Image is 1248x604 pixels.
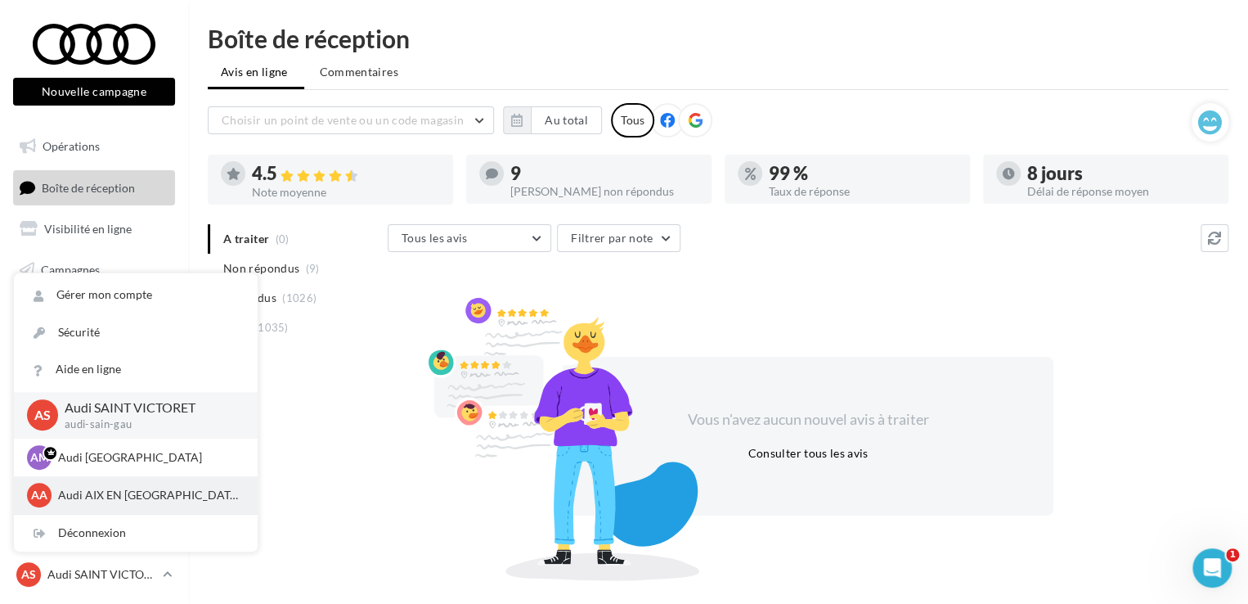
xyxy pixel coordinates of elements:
[252,187,440,198] div: Note moyenne
[43,139,100,153] span: Opérations
[769,165,957,183] div: 99 %
[31,487,47,503] span: AA
[1027,165,1215,183] div: 8 jours
[208,106,494,134] button: Choisir un point de vente ou un code magasin
[208,26,1228,51] div: Boîte de réception
[34,406,51,425] span: AS
[65,417,231,432] p: audi-sain-gau
[65,399,231,417] p: Audi SAINT VICTORET
[402,231,468,245] span: Tous les avis
[1226,548,1239,561] span: 1
[13,559,175,590] a: AS Audi SAINT VICTORET
[1027,186,1215,197] div: Délai de réponse moyen
[306,262,320,275] span: (9)
[41,263,100,277] span: Campagnes
[44,222,132,236] span: Visibilité en ligne
[10,294,178,328] a: Médiathèque
[388,224,551,252] button: Tous les avis
[10,334,178,382] a: PLV et print personnalisable
[223,260,299,277] span: Non répondus
[10,253,178,287] a: Campagnes
[320,65,398,79] span: Commentaires
[667,409,949,430] div: Vous n'avez aucun nouvel avis à traiter
[14,277,258,313] a: Gérer mon compte
[531,106,602,134] button: Au total
[42,180,135,194] span: Boîte de réception
[254,321,289,334] span: (1035)
[58,449,238,466] p: Audi [GEOGRAPHIC_DATA]
[741,444,874,463] button: Consulter tous les avis
[10,170,178,205] a: Boîte de réception
[58,487,238,503] p: Audi AIX EN [GEOGRAPHIC_DATA]
[557,224,680,252] button: Filtrer par note
[47,566,156,583] p: Audi SAINT VICTORET
[611,103,654,137] div: Tous
[21,566,36,583] span: AS
[769,186,957,197] div: Taux de réponse
[222,113,464,127] span: Choisir un point de vente ou un code magasin
[510,165,698,183] div: 9
[282,291,316,304] span: (1026)
[252,165,440,183] div: 4.5
[14,515,258,552] div: Déconnexion
[14,314,258,351] a: Sécurité
[10,212,178,246] a: Visibilité en ligne
[503,106,602,134] button: Au total
[30,449,49,466] span: AM
[10,129,178,164] a: Opérations
[510,186,698,197] div: [PERSON_NAME] non répondus
[13,78,175,106] button: Nouvelle campagne
[14,351,258,388] a: Aide en ligne
[1192,548,1232,588] iframe: Intercom live chat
